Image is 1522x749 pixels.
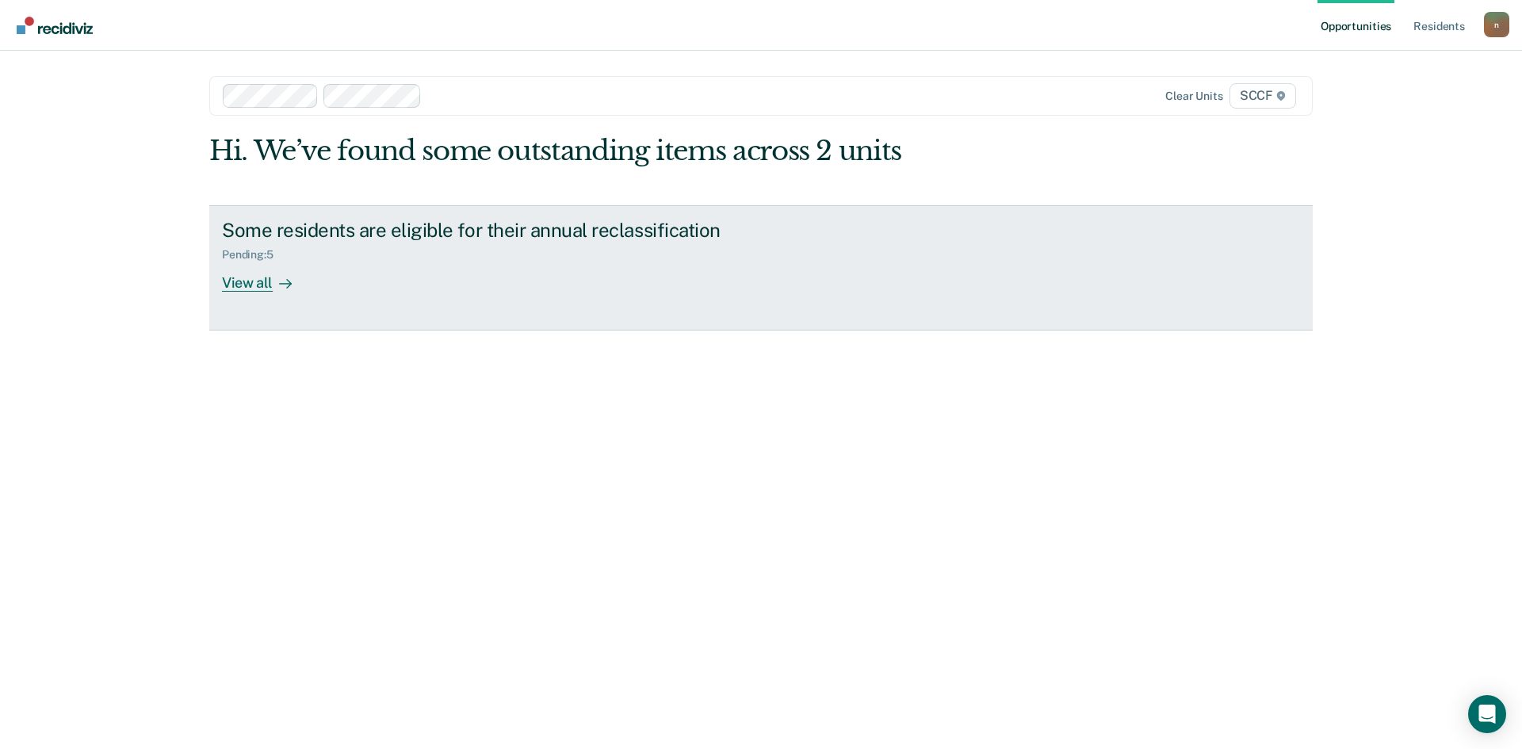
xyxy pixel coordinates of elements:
[1484,12,1509,37] button: Profile dropdown button
[222,261,311,292] div: View all
[222,219,778,242] div: Some residents are eligible for their annual reclassification
[1484,12,1509,37] div: n
[1165,90,1223,103] div: Clear units
[209,205,1313,331] a: Some residents are eligible for their annual reclassificationPending:5View all
[1229,83,1296,109] span: SCCF
[17,17,93,34] img: Recidiviz
[1468,695,1506,733] div: Open Intercom Messenger
[222,248,286,262] div: Pending : 5
[209,135,1092,167] div: Hi. We’ve found some outstanding items across 2 units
